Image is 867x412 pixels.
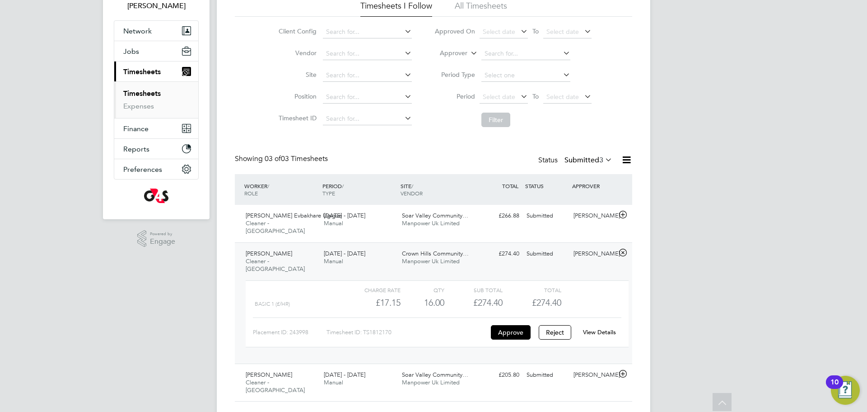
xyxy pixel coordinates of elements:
[114,189,199,203] a: Go to home page
[150,230,175,238] span: Powered by
[523,368,570,383] div: Submitted
[538,154,614,167] div: Status
[530,90,541,102] span: To
[276,71,317,79] label: Site
[402,371,468,379] span: Soar Valley Community…
[530,25,541,37] span: To
[114,21,198,41] button: Network
[265,154,328,163] span: 03 Timesheets
[583,328,616,336] a: View Details
[546,93,579,101] span: Select date
[324,219,343,227] span: Manual
[276,27,317,35] label: Client Config
[342,284,401,295] div: Charge rate
[246,379,305,394] span: Cleaner - [GEOGRAPHIC_DATA]
[476,368,523,383] div: £205.80
[570,246,617,261] div: [PERSON_NAME]
[123,165,162,174] span: Preferences
[255,301,290,307] span: Basic 1 (£/HR)
[483,93,515,101] span: Select date
[342,182,344,189] span: /
[123,67,161,76] span: Timesheets
[123,89,161,98] a: Timesheets
[326,325,489,340] div: Timesheet ID: TS1812170
[546,28,579,36] span: Select date
[123,47,139,56] span: Jobs
[401,295,444,310] div: 16.00
[481,69,570,82] input: Select one
[402,212,468,219] span: Soar Valley Community…
[481,47,570,60] input: Search for...
[324,379,343,386] span: Manual
[539,325,571,340] button: Reject
[830,382,839,394] div: 10
[532,297,561,308] span: £274.40
[246,250,292,257] span: [PERSON_NAME]
[570,368,617,383] div: [PERSON_NAME]
[523,178,570,194] div: STATUS
[114,139,198,159] button: Reports
[123,145,149,153] span: Reports
[246,212,342,219] span: [PERSON_NAME] Evbakhare Ugigue
[523,246,570,261] div: Submitted
[324,371,365,379] span: [DATE] - [DATE]
[599,156,603,165] span: 3
[267,182,269,189] span: /
[402,250,469,257] span: Crown Hills Community…
[323,91,412,104] input: Search for...
[324,212,365,219] span: [DATE] - [DATE]
[276,49,317,57] label: Vendor
[320,178,398,201] div: PERIOD
[244,189,258,197] span: ROLE
[570,178,617,194] div: APPROVER
[831,376,860,405] button: Open Resource Center, 10 new notifications
[503,284,561,295] div: Total
[502,182,518,189] span: TOTAL
[235,154,330,164] div: Showing
[444,284,503,295] div: Sub Total
[411,182,413,189] span: /
[523,208,570,223] div: Submitted
[150,238,175,246] span: Engage
[114,0,199,11] span: Kirsty Collins
[114,41,198,61] button: Jobs
[401,189,423,197] span: VENDOR
[322,189,335,197] span: TYPE
[144,189,168,203] img: g4s-logo-retina.png
[476,246,523,261] div: £274.40
[323,69,412,82] input: Search for...
[114,81,198,118] div: Timesheets
[114,118,198,138] button: Finance
[253,325,326,340] div: Placement ID: 243998
[123,102,154,110] a: Expenses
[323,47,412,60] input: Search for...
[242,178,320,201] div: WORKER
[483,28,515,36] span: Select date
[570,208,617,223] div: [PERSON_NAME]
[114,159,198,179] button: Preferences
[476,208,523,223] div: £266.88
[323,26,412,38] input: Search for...
[434,92,475,100] label: Period
[434,71,475,79] label: Period Type
[402,257,460,265] span: Manpower Uk Limited
[276,114,317,122] label: Timesheet ID
[323,113,412,125] input: Search for...
[398,178,476,201] div: SITE
[481,113,510,127] button: Filter
[246,371,292,379] span: [PERSON_NAME]
[402,379,460,386] span: Manpower Uk Limited
[564,156,612,165] label: Submitted
[427,49,467,58] label: Approver
[114,62,198,81] button: Timesheets
[401,284,444,295] div: QTY
[246,219,305,235] span: Cleaner - [GEOGRAPHIC_DATA]
[434,27,475,35] label: Approved On
[444,295,503,310] div: £274.40
[123,124,149,133] span: Finance
[123,27,152,35] span: Network
[360,0,432,17] li: Timesheets I Follow
[246,257,305,273] span: Cleaner - [GEOGRAPHIC_DATA]
[342,295,401,310] div: £17.15
[276,92,317,100] label: Position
